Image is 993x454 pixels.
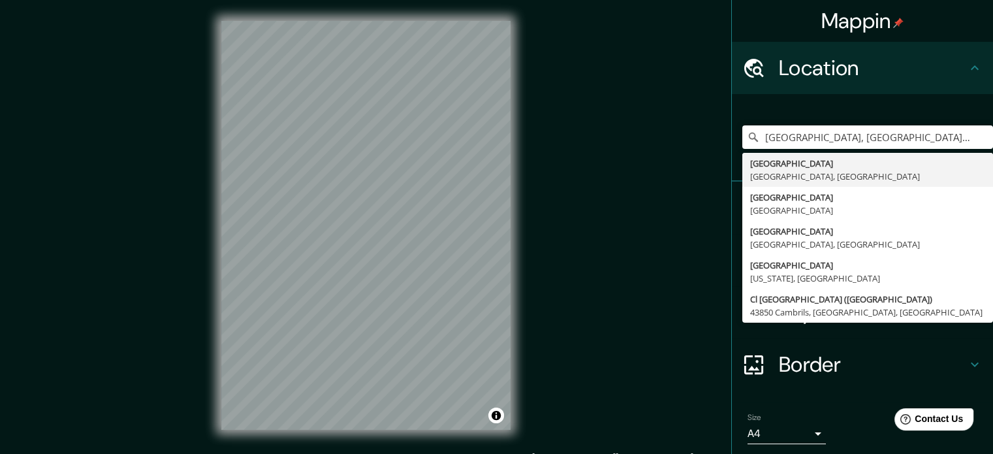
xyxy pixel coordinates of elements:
[750,259,985,272] div: [GEOGRAPHIC_DATA]
[221,21,511,430] canvas: Map
[750,191,985,204] div: [GEOGRAPHIC_DATA]
[732,42,993,94] div: Location
[750,306,985,319] div: 43850 Cambrils, [GEOGRAPHIC_DATA], [GEOGRAPHIC_DATA]
[779,351,967,378] h4: Border
[877,403,979,440] iframe: Help widget launcher
[732,286,993,338] div: Layout
[750,157,985,170] div: [GEOGRAPHIC_DATA]
[732,234,993,286] div: Style
[750,238,985,251] div: [GEOGRAPHIC_DATA], [GEOGRAPHIC_DATA]
[779,55,967,81] h4: Location
[750,204,985,217] div: [GEOGRAPHIC_DATA]
[748,412,761,423] label: Size
[750,272,985,285] div: [US_STATE], [GEOGRAPHIC_DATA]
[732,338,993,391] div: Border
[779,299,967,325] h4: Layout
[750,293,985,306] div: Cl [GEOGRAPHIC_DATA] ([GEOGRAPHIC_DATA])
[893,18,904,28] img: pin-icon.png
[732,182,993,234] div: Pins
[750,170,985,183] div: [GEOGRAPHIC_DATA], [GEOGRAPHIC_DATA]
[488,408,504,423] button: Toggle attribution
[750,225,985,238] div: [GEOGRAPHIC_DATA]
[748,423,826,444] div: A4
[742,125,993,149] input: Pick your city or area
[821,8,904,34] h4: Mappin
